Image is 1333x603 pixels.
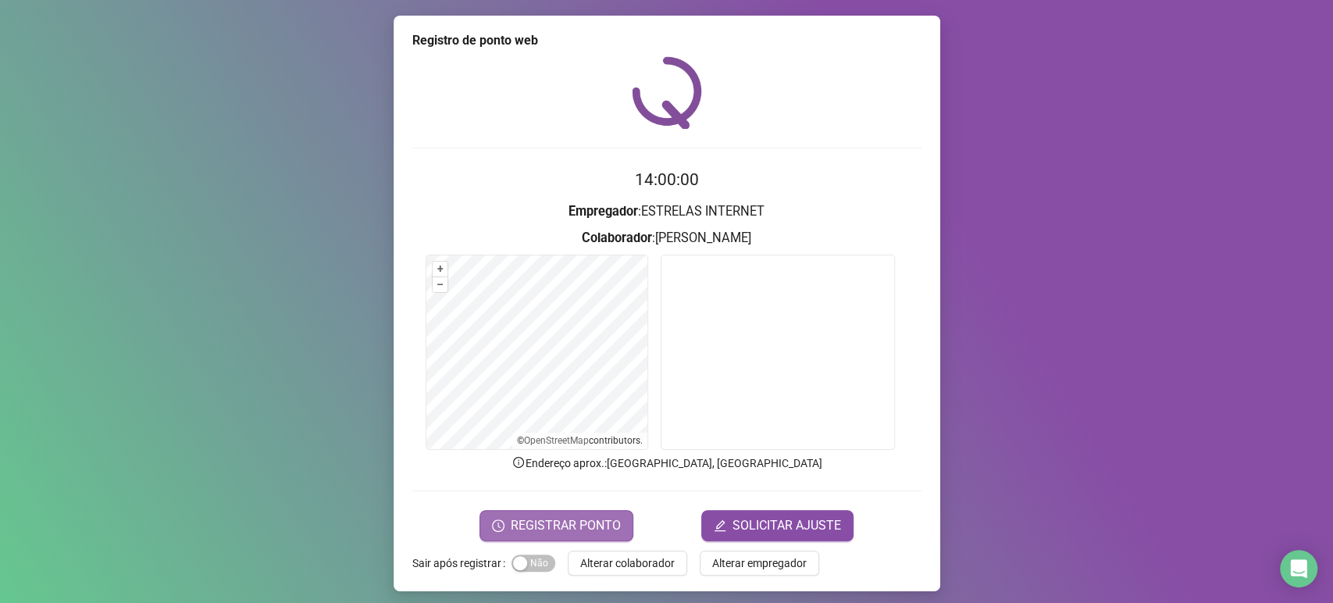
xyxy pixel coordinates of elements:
img: QRPoint [632,56,702,129]
span: Alterar empregador [712,555,807,572]
button: Alterar colaborador [568,551,687,576]
strong: Colaborador [582,230,652,245]
span: info-circle [511,455,526,469]
label: Sair após registrar [412,551,511,576]
div: Registro de ponto web [412,31,921,50]
span: edit [714,519,726,532]
strong: Empregador [568,204,638,219]
button: + [433,262,447,277]
p: Endereço aprox. : [GEOGRAPHIC_DATA], [GEOGRAPHIC_DATA] [412,455,921,472]
h3: : [PERSON_NAME] [412,228,921,248]
div: Open Intercom Messenger [1280,550,1317,587]
button: – [433,277,447,292]
span: clock-circle [492,519,504,532]
span: SOLICITAR AJUSTE [732,516,841,535]
a: OpenStreetMap [524,435,589,446]
button: REGISTRAR PONTO [479,510,633,541]
span: REGISTRAR PONTO [511,516,621,535]
time: 14:00:00 [635,170,699,189]
button: Alterar empregador [700,551,819,576]
span: Alterar colaborador [580,555,675,572]
li: © contributors. [517,435,643,446]
h3: : ESTRELAS INTERNET [412,202,921,222]
button: editSOLICITAR AJUSTE [701,510,854,541]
